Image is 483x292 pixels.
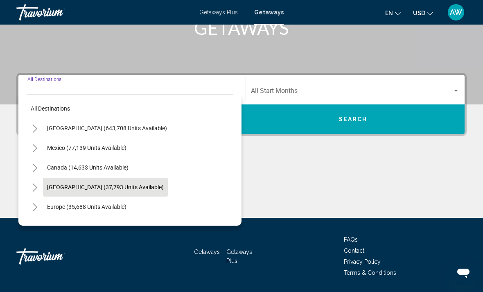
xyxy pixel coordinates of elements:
[47,145,126,151] span: Mexico (77,139 units available)
[199,9,238,16] a: Getaways Plus
[43,197,131,216] button: Europe (35,688 units available)
[344,269,396,276] a: Terms & Conditions
[43,158,133,177] button: Canada (14,633 units available)
[47,164,129,171] span: Canada (14,633 units available)
[27,159,43,176] button: Toggle Canada (14,633 units available)
[226,249,252,264] a: Getaways Plus
[254,9,284,16] a: Getaways
[27,120,43,136] button: Toggle United States (643,708 units available)
[43,178,168,197] button: [GEOGRAPHIC_DATA] (37,793 units available)
[47,125,167,131] span: [GEOGRAPHIC_DATA] (643,708 units available)
[16,4,191,20] a: Travorium
[27,179,43,195] button: Toggle Caribbean & Atlantic Islands (37,793 units available)
[27,140,43,156] button: Toggle Mexico (77,139 units available)
[450,259,476,285] iframe: Button to launch messaging window
[413,10,425,16] span: USD
[194,249,220,255] a: Getaways
[27,199,43,215] button: Toggle Europe (35,688 units available)
[344,258,381,265] a: Privacy Policy
[385,10,393,16] span: en
[413,7,433,19] button: Change currency
[344,236,358,243] a: FAQs
[450,8,462,16] span: AW
[47,184,164,190] span: [GEOGRAPHIC_DATA] (37,793 units available)
[47,204,126,210] span: Europe (35,688 units available)
[385,7,401,19] button: Change language
[43,138,131,157] button: Mexico (77,139 units available)
[241,104,465,134] button: Search
[31,105,70,112] span: All destinations
[18,75,465,134] div: Search widget
[339,116,368,123] span: Search
[344,247,364,254] a: Contact
[27,218,43,235] button: Toggle Australia (3,038 units available)
[43,119,171,138] button: [GEOGRAPHIC_DATA] (643,708 units available)
[16,244,98,269] a: Travorium
[27,99,233,118] button: All destinations
[43,217,132,236] button: Australia (3,038 units available)
[445,4,467,21] button: User Menu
